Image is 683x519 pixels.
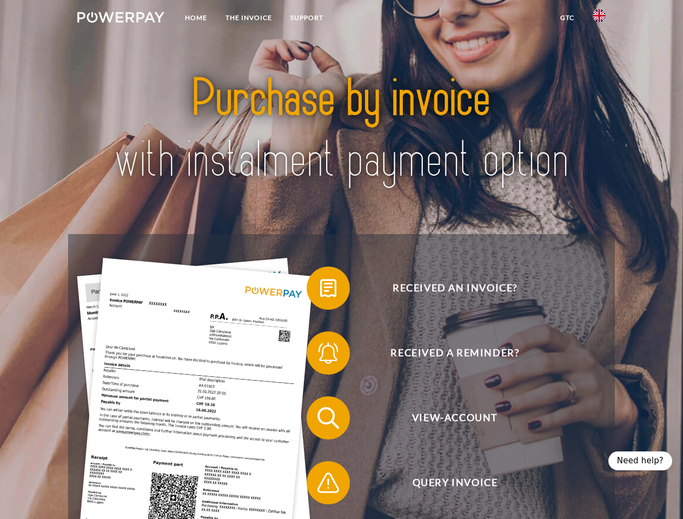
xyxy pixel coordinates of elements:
[77,12,164,23] img: logo-powerpay-white.svg
[322,461,587,504] span: Query Invoice
[315,404,342,431] img: qb_search.svg
[307,396,588,440] button: View-Account
[216,8,281,28] a: THE INVOICE
[307,331,588,375] button: Received a reminder?
[608,451,672,470] div: Need help?
[322,396,587,440] span: View-Account
[176,8,216,28] a: Home
[322,331,587,375] span: Received a reminder?
[103,52,580,207] img: title-powerpay_en.svg
[315,340,342,367] img: qb_bell.svg
[593,9,606,22] img: en
[315,275,342,302] img: qb_bill.svg
[551,8,583,28] a: GTC
[307,267,588,310] button: Received an invoice?
[322,267,587,310] span: Received an invoice?
[307,461,588,504] button: Query Invoice
[281,8,333,28] a: Support
[315,469,342,496] img: qb_warning.svg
